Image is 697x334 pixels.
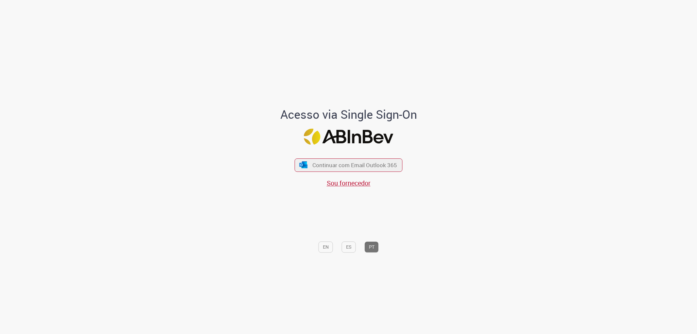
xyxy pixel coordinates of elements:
button: PT [365,241,379,253]
button: ícone Azure/Microsoft 360 Continuar com Email Outlook 365 [295,158,403,172]
button: ES [342,241,356,253]
a: Sou fornecedor [327,179,371,187]
img: Logo ABInBev [304,129,393,145]
span: Continuar com Email Outlook 365 [312,161,397,169]
img: ícone Azure/Microsoft 360 [299,161,308,168]
button: EN [319,241,333,253]
h1: Acesso via Single Sign-On [258,108,439,121]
